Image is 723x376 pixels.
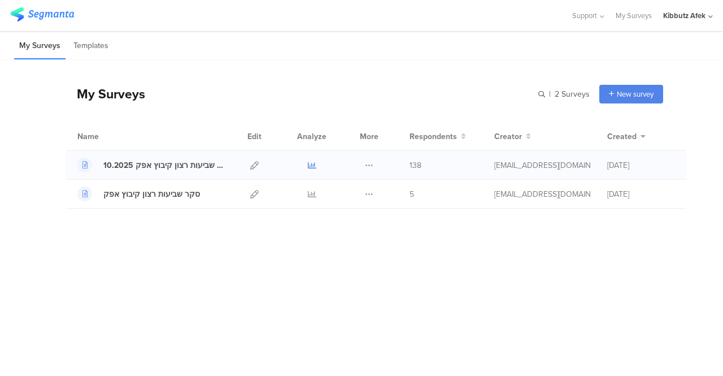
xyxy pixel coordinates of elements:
[10,7,74,21] img: segmanta logo
[494,131,522,142] span: Creator
[68,33,114,59] li: Templates
[607,159,675,171] div: [DATE]
[555,88,590,100] span: 2 Surveys
[547,88,552,100] span: |
[14,33,66,59] li: My Surveys
[77,158,225,172] a: 10.2025 סקר שביעות רצון קיבוץ אפק
[617,89,654,100] span: New survey
[607,131,646,142] button: Created
[77,131,145,142] div: Name
[410,188,414,200] span: 5
[77,187,200,201] a: סקר שביעות רצון קיבוץ אפק
[607,131,637,142] span: Created
[663,10,705,21] div: Kibbutz Afek
[295,122,329,150] div: Analyze
[66,84,145,103] div: My Surveys
[103,188,200,200] div: סקר שביעות רצון קיבוץ אפק
[410,131,457,142] span: Respondents
[607,188,675,200] div: [DATE]
[572,10,597,21] span: Support
[357,122,381,150] div: More
[494,188,590,200] div: masha@k-afek.co.il
[410,159,421,171] span: 138
[494,159,590,171] div: masha@k-afek.co.il
[494,131,531,142] button: Creator
[103,159,225,171] div: 10.2025 סקר שביעות רצון קיבוץ אפק
[410,131,466,142] button: Respondents
[242,122,267,150] div: Edit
